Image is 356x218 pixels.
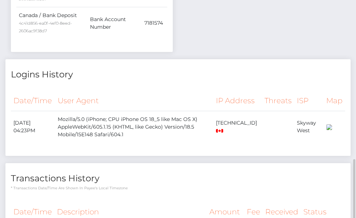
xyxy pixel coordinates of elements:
p: * Transactions date/time are shown in payee's local timezone [11,185,345,191]
th: Threats [262,91,294,111]
h4: Logins History [11,68,345,81]
td: Bank Account Number [87,7,142,39]
th: Map [324,91,345,111]
td: 7181574 [142,7,167,39]
th: ISP [294,91,324,111]
td: Canada / Bank Deposit [16,7,87,39]
small: 4c41d856-ea0f-4ef0-8eed-2606ac9f38d7 [19,21,72,33]
img: 200x100 [326,124,332,130]
td: [TECHNICAL_ID] [213,111,262,143]
img: ca.png [216,129,223,133]
th: IP Address [213,91,262,111]
th: User Agent [55,91,214,111]
th: Date/Time [11,91,55,111]
td: [DATE] 04:23PM [11,111,55,143]
td: Skyway West [294,111,324,143]
td: Mozilla/5.0 (iPhone; CPU iPhone OS 18_5 like Mac OS X) AppleWebKit/605.1.15 (KHTML, like Gecko) V... [55,111,214,143]
h4: Transactions History [11,172,345,185]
